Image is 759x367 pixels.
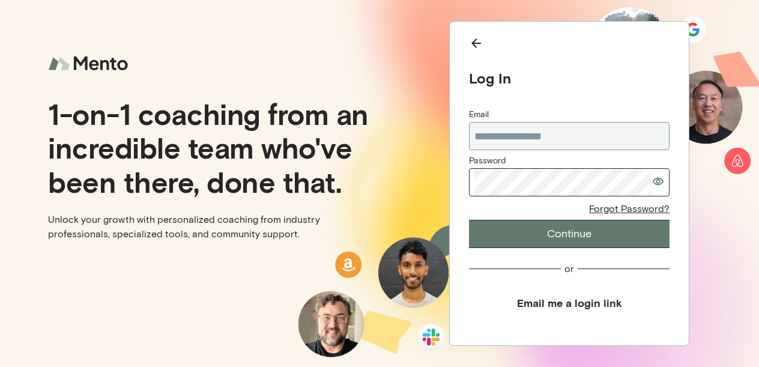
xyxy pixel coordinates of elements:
button: Continue [469,220,670,248]
p: 1-on-1 coaching from an incredible team who've been there, done that. [48,97,370,198]
input: Password [474,169,651,196]
p: Unlock your growth with personalized coaching from industry professionals, specialized tools, and... [48,213,370,241]
div: Email [469,109,670,121]
div: Password [469,155,670,167]
button: Email me a login link [469,290,670,317]
button: Back [469,36,670,55]
div: Log In [469,69,670,87]
div: or [564,262,574,275]
img: logo [48,48,132,80]
div: Forgot Password? [589,202,670,215]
